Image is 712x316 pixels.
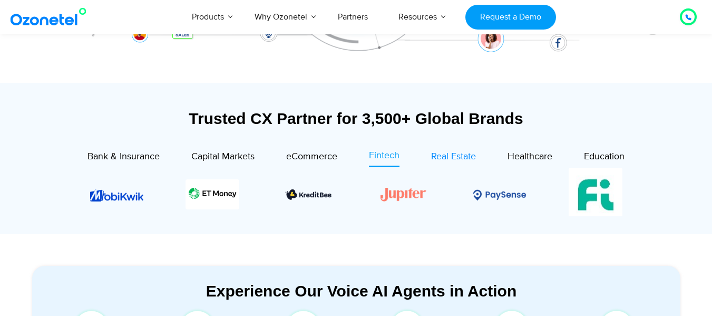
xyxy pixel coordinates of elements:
[286,151,337,162] span: eCommerce
[43,282,680,300] div: Experience Our Voice AI Agents in Action
[431,151,476,162] span: Real Estate
[465,5,555,30] a: Request a Demo
[32,109,680,128] div: Trusted CX Partner for 3,500+ Global Brands
[87,149,160,167] a: Bank & Insurance
[508,149,552,167] a: Healthcare
[584,151,625,162] span: Education
[191,149,255,167] a: Capital Markets
[191,151,255,162] span: Capital Markets
[87,151,160,162] span: Bank & Insurance
[369,150,399,161] span: Fintech
[508,151,552,162] span: Healthcare
[584,149,625,167] a: Education
[286,149,337,167] a: eCommerce
[90,168,622,222] div: Image Carousel
[431,149,476,167] a: Real Estate
[369,149,399,167] a: Fintech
